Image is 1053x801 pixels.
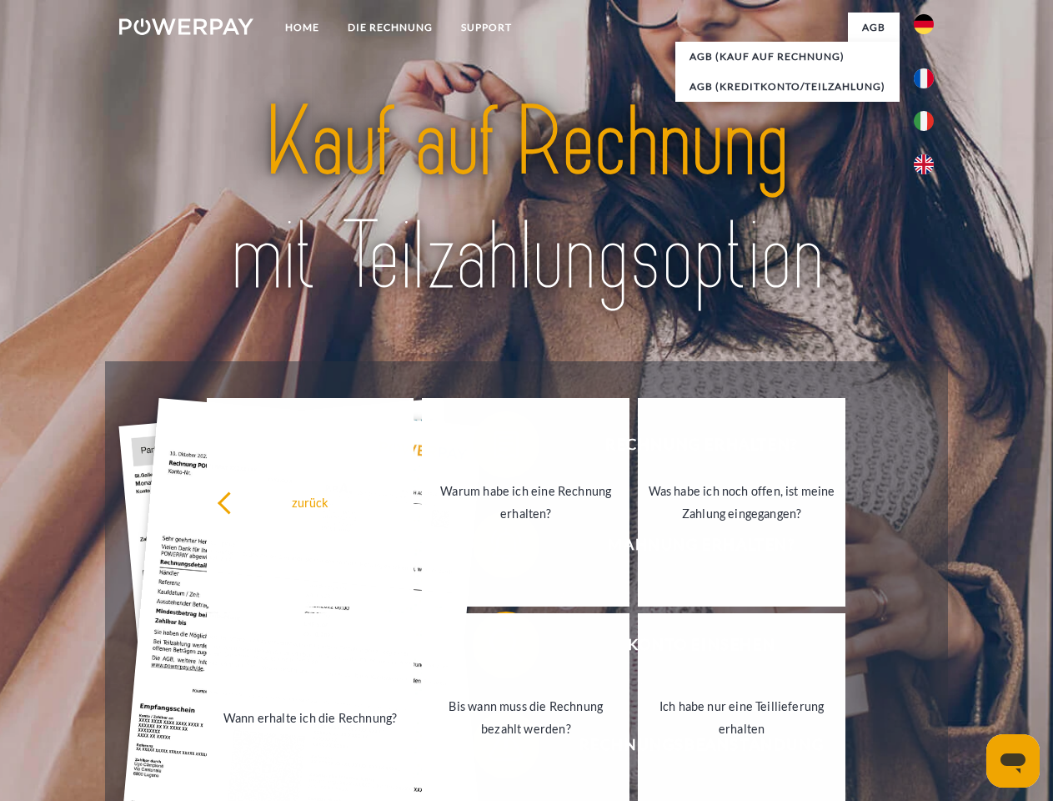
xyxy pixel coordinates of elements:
a: AGB (Kreditkonto/Teilzahlung) [675,72,900,102]
img: en [914,154,934,174]
a: DIE RECHNUNG [333,13,447,43]
div: Wann erhalte ich die Rechnung? [217,706,404,728]
div: Was habe ich noch offen, ist meine Zahlung eingegangen? [648,480,835,525]
img: it [914,111,934,131]
div: Ich habe nur eine Teillieferung erhalten [648,695,835,740]
img: logo-powerpay-white.svg [119,18,253,35]
div: zurück [217,491,404,513]
a: Was habe ich noch offen, ist meine Zahlung eingegangen? [638,398,845,607]
a: Home [271,13,333,43]
a: agb [848,13,900,43]
div: Warum habe ich eine Rechnung erhalten? [432,480,619,525]
img: de [914,14,934,34]
a: SUPPORT [447,13,526,43]
img: fr [914,68,934,88]
img: title-powerpay_de.svg [159,80,894,320]
iframe: Schaltfläche zum Öffnen des Messaging-Fensters [986,734,1040,788]
a: AGB (Kauf auf Rechnung) [675,42,900,72]
div: Bis wann muss die Rechnung bezahlt werden? [432,695,619,740]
